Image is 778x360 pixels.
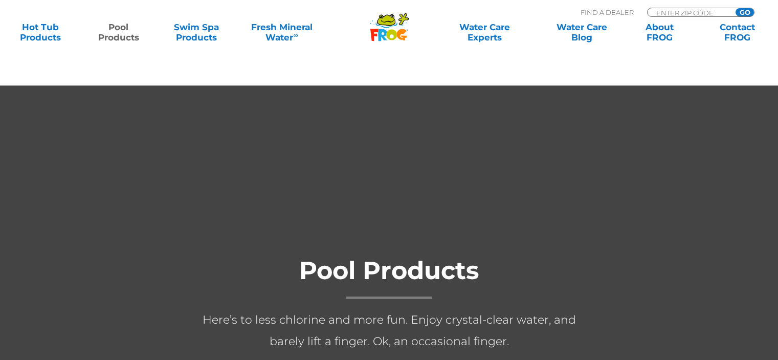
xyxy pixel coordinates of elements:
p: Here’s to less chlorine and more fun. Enjoy crystal-clear water, and barely lift a finger. Ok, an... [185,309,594,352]
a: ContactFROG [707,22,768,43]
sup: ∞ [293,31,298,39]
h1: Pool Products [185,257,594,299]
a: Swim SpaProducts [166,22,227,43]
input: Zip Code Form [655,8,724,17]
a: PoolProducts [88,22,148,43]
a: Water CareExperts [435,22,534,43]
a: AboutFROG [629,22,690,43]
input: GO [736,8,754,16]
p: Find A Dealer [581,8,634,17]
a: Hot TubProducts [10,22,71,43]
a: Fresh MineralWater∞ [244,22,320,43]
a: Water CareBlog [551,22,612,43]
